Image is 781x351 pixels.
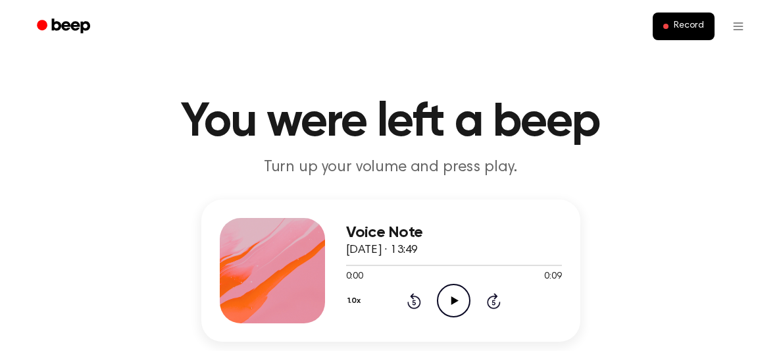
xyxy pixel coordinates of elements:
[346,224,562,242] h3: Voice Note
[674,20,703,32] span: Record
[28,14,102,40] a: Beep
[653,13,714,40] button: Record
[544,270,561,284] span: 0:09
[346,270,363,284] span: 0:00
[138,157,643,178] p: Turn up your volume and press play.
[346,290,366,312] button: 1.0x
[346,244,418,256] span: [DATE] · 13:49
[722,11,754,42] button: Open menu
[54,99,728,146] h1: You were left a beep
